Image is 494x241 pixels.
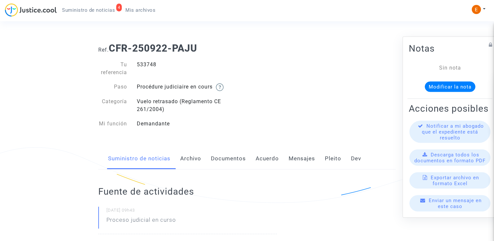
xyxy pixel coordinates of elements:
img: help.svg [216,83,224,91]
div: Categoría [93,98,132,113]
span: Suministro de noticias [62,7,115,13]
div: Sin nota [419,64,481,72]
font: Suministro de noticias [108,155,170,162]
div: Mi función [93,120,132,128]
font: Pleito [325,155,341,162]
span: Mis archivos [125,7,155,13]
div: Vuelo retrasado (Reglamento CE 261/2004) [132,98,247,113]
span: Ref. [98,47,109,53]
span: Exportar archivo en formato Excel [431,175,479,186]
p: Proceso judicial en curso [106,216,176,227]
b: CFR-250922-PAJU [109,42,197,54]
span: Descarga todos los documentos en formato PDF [414,152,486,164]
font: Archivo [180,155,201,162]
a: Archivo [180,148,201,169]
a: Acuerdo [256,148,279,169]
font: Documentos [211,155,246,162]
button: Modificar la nota [425,82,475,92]
a: Mis archivos [120,5,161,15]
h2: Acciones posibles [409,103,491,114]
a: Suministro de noticias [108,148,170,169]
div: 533748 [132,61,247,76]
span: Notificar a mi abogado que el expediente está resuelto [422,123,484,141]
span: Enviar un mensaje en este caso [429,198,482,209]
img: ACg8ocIeiFvHKe4dA5oeRFd_CiCnuxWUEc1A2wYhRJE3TTWt=s96-c [472,5,481,14]
font: Procédure judiciaire en cours [137,84,213,90]
a: 4Suministro de noticias [57,5,120,15]
div: 4 [116,4,122,11]
font: Acuerdo [256,155,279,162]
div: Paso [93,83,132,91]
a: Mensajes [289,148,315,169]
a: Documentos [211,148,246,169]
div: Tu referencia [93,61,132,76]
font: Mensajes [289,155,315,162]
h2: Fuente de actividades [98,186,277,197]
a: Pleito [325,148,341,169]
img: jc-logo.svg [5,3,57,17]
div: Demandante [132,120,247,128]
font: Dev [351,155,361,162]
small: [DATE] 09h43 [106,207,277,216]
h2: Notas [409,43,491,54]
a: Dev [351,148,361,169]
